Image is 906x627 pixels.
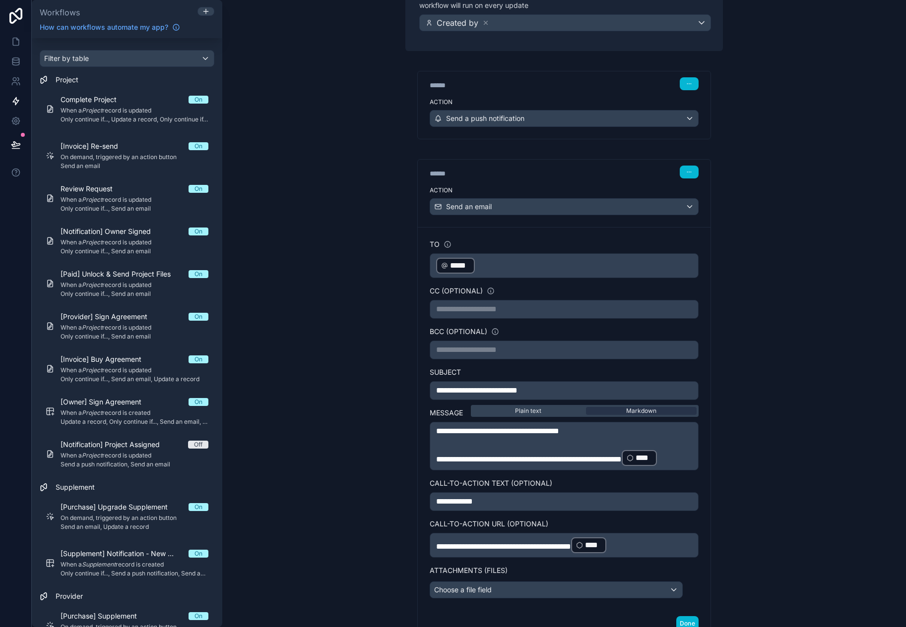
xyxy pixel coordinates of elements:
[61,333,208,341] span: Only continue if..., Send an email
[40,306,214,346] a: [Provider] Sign AgreementOnWhen aProjectrecord is updatedOnly continue if..., Send an email
[82,238,102,246] em: Project
[61,281,208,289] span: When a record is updated
[61,141,130,151] span: [Invoice] Re-send
[82,561,116,568] em: Supplement
[61,115,208,123] span: Only continue if..., Update a record, Only continue if..., Send an email
[82,409,102,416] em: Project
[40,135,214,176] a: [Invoice] Re-sendOnOn demand, triggered by an action buttonSend an email
[40,434,214,474] a: [Notification] Project AssignedOffWhen aProjectrecord is updatedSend a push notification, Send an...
[82,196,102,203] em: Project
[82,281,102,288] em: Project
[40,391,214,432] a: [Owner] Sign AgreementOnWhen aProjectrecord is createdUpdate a record, Only continue if..., Send ...
[194,228,202,235] div: On
[430,198,699,215] button: Send an email
[40,543,214,583] a: [Supplement] Notification - New Project (Paid)OnWhen aSupplementrecord is createdOnly continue if...
[194,503,202,511] div: On
[36,22,184,32] a: How can workflows automate my app?
[194,96,202,104] div: On
[61,418,208,426] span: Update a record, Only continue if..., Send an email, Update a record
[194,355,202,363] div: On
[430,408,463,418] label: Message
[82,366,102,374] em: Project
[61,227,163,236] span: [Notification] Owner Signed
[194,313,202,321] div: On
[40,348,214,389] a: [Invoice] Buy AgreementOnWhen aProjectrecord is updatedOnly continue if..., Send an email, Update...
[419,14,711,31] button: Created by
[56,591,83,601] span: Provider
[61,269,183,279] span: [Paid] Unlock & Send Project Files
[61,409,208,417] span: When a record is created
[430,478,699,488] label: Call-to-Action Text (optional)
[61,312,159,322] span: [Provider] Sign Agreement
[44,54,89,62] span: Filter by table
[61,324,208,332] span: When a record is updated
[430,186,699,194] label: Action
[61,397,153,407] span: [Owner] Sign Agreement
[194,270,202,278] div: On
[61,196,208,204] span: When a record is updated
[437,17,478,29] span: Created by
[40,7,80,17] span: Workflows
[446,202,492,212] span: Send an email
[61,354,153,364] span: [Invoice] Buy Agreement
[61,523,208,531] span: Send an email, Update a record
[194,142,202,150] div: On
[82,324,102,331] em: Project
[515,407,541,415] span: Plain text
[40,89,214,129] a: Complete ProjectOnWhen aProjectrecord is updatedOnly continue if..., Update a record, Only contin...
[61,247,208,255] span: Only continue if..., Send an email
[61,184,125,194] span: Review Request
[430,566,699,575] label: Attachments (Files)
[61,162,208,170] span: Send an email
[40,496,214,537] a: [Purchase] Upgrade SupplementOnOn demand, triggered by an action buttonSend an email, Update a re...
[430,581,683,598] button: Choose a file field
[61,290,208,298] span: Only continue if..., Send an email
[61,440,172,450] span: [Notification] Project Assigned
[61,107,208,114] span: When a record is updated
[194,550,202,558] div: On
[430,98,699,106] label: Action
[61,570,208,577] span: Only continue if..., Send a push notification, Send an email
[61,549,189,559] span: [Supplement] Notification - New Project (Paid)
[40,263,214,304] a: [Paid] Unlock & Send Project FilesOnWhen aProjectrecord is updatedOnly continue if..., Send an email
[61,452,208,459] span: When a record is updated
[40,178,214,219] a: Review RequestOnWhen aProjectrecord is updatedOnly continue if..., Send an email
[40,22,168,32] span: How can workflows automate my app?
[446,114,524,123] span: Send a push notification
[194,441,202,449] div: Off
[40,50,214,67] button: Filter by table
[430,519,699,529] label: Call-to-Action URL (optional)
[430,367,699,377] label: Subject
[32,38,222,627] div: scrollable content
[194,612,202,620] div: On
[61,611,149,621] span: [Purchase] Supplement
[61,238,208,246] span: When a record is updated
[56,75,78,85] span: Project
[82,452,102,459] em: Project
[61,375,208,383] span: Only continue if..., Send an email, Update a record
[430,286,483,296] label: CC (optional)
[61,366,208,374] span: When a record is updated
[56,482,95,492] span: Supplement
[61,205,208,213] span: Only continue if..., Send an email
[626,407,656,415] span: Markdown
[61,153,208,161] span: On demand, triggered by an action button
[61,561,208,569] span: When a record is created
[82,107,102,114] em: Project
[40,221,214,261] a: [Notification] Owner SignedOnWhen aProjectrecord is updatedOnly continue if..., Send an email
[61,460,208,468] span: Send a push notification, Send an email
[430,327,487,337] label: BCC (optional)
[61,95,129,105] span: Complete Project
[430,110,699,127] button: Send a push notification
[430,582,682,598] div: Choose a file field
[194,398,202,406] div: On
[430,239,440,249] label: To
[61,502,180,512] span: [Purchase] Upgrade Supplement
[61,514,208,522] span: On demand, triggered by an action button
[194,185,202,193] div: On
